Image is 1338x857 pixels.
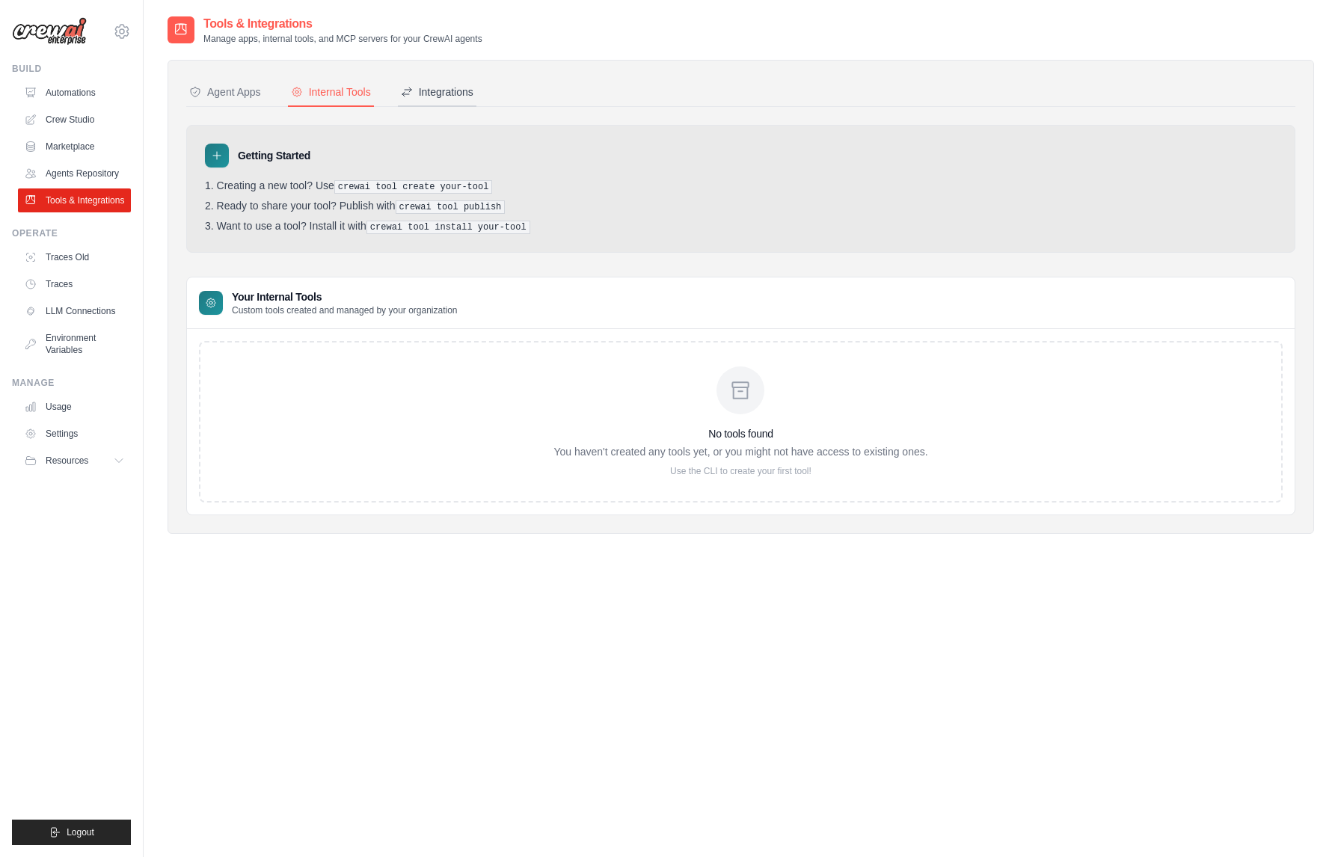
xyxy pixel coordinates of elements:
[18,162,131,185] a: Agents Repository
[189,85,261,99] div: Agent Apps
[12,377,131,389] div: Manage
[401,85,473,99] div: Integrations
[205,200,1277,214] li: Ready to share your tool? Publish with
[18,135,131,159] a: Marketplace
[205,220,1277,234] li: Want to use a tool? Install it with
[238,148,310,163] h3: Getting Started
[232,304,458,316] p: Custom tools created and managed by your organization
[398,79,476,107] button: Integrations
[203,33,482,45] p: Manage apps, internal tools, and MCP servers for your CrewAI agents
[232,289,458,304] h3: Your Internal Tools
[18,81,131,105] a: Automations
[12,17,87,46] img: Logo
[18,188,131,212] a: Tools & Integrations
[18,449,131,473] button: Resources
[12,227,131,239] div: Operate
[366,221,530,234] pre: crewai tool install your-tool
[18,395,131,419] a: Usage
[396,200,506,214] pre: crewai tool publish
[12,63,131,75] div: Build
[553,465,927,477] p: Use the CLI to create your first tool!
[291,85,371,99] div: Internal Tools
[186,79,264,107] button: Agent Apps
[18,108,131,132] a: Crew Studio
[18,299,131,323] a: LLM Connections
[288,79,374,107] button: Internal Tools
[18,245,131,269] a: Traces Old
[553,426,927,441] h3: No tools found
[12,820,131,845] button: Logout
[18,326,131,362] a: Environment Variables
[334,180,493,194] pre: crewai tool create your-tool
[18,422,131,446] a: Settings
[203,15,482,33] h2: Tools & Integrations
[205,179,1277,194] li: Creating a new tool? Use
[553,444,927,459] p: You haven't created any tools yet, or you might not have access to existing ones.
[18,272,131,296] a: Traces
[67,826,94,838] span: Logout
[46,455,88,467] span: Resources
